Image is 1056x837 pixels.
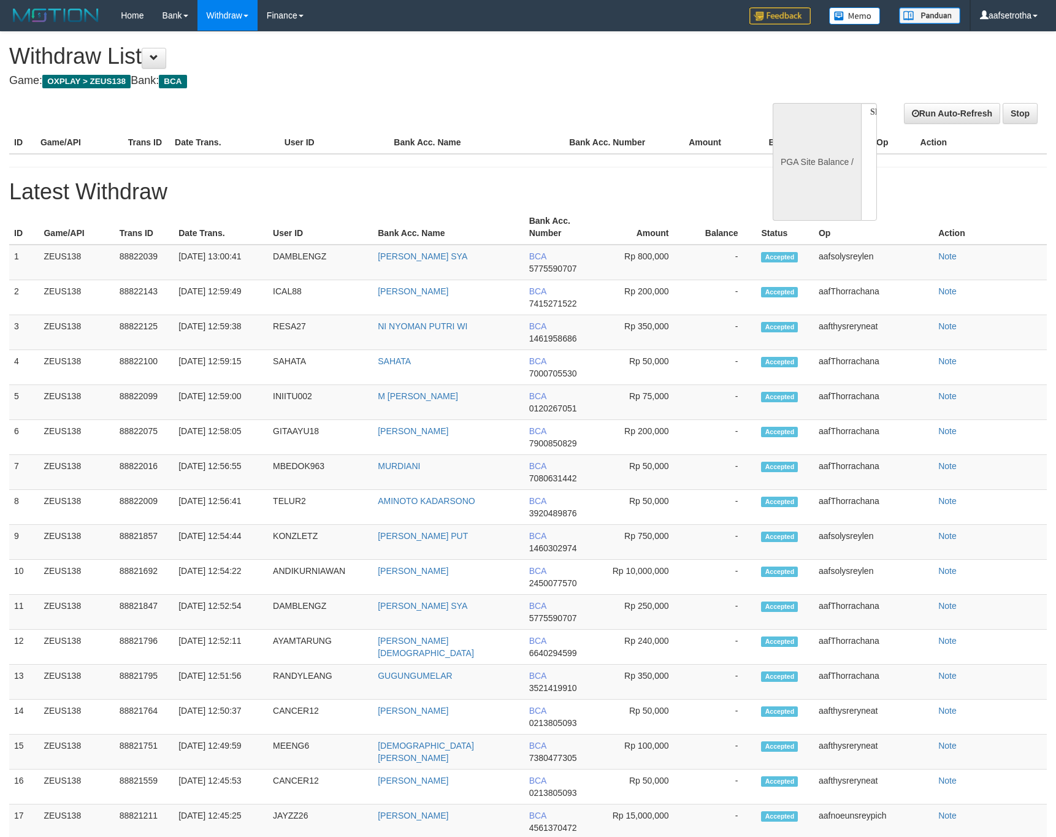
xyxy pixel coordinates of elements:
span: Accepted [761,357,798,367]
a: [PERSON_NAME] SYA [378,251,467,261]
td: 88821764 [115,700,174,735]
th: Op [814,210,933,245]
th: Action [933,210,1047,245]
td: Rp 50,000 [600,455,687,490]
a: [PERSON_NAME] [378,776,448,785]
td: aafThorrachana [814,595,933,630]
td: RESA27 [268,315,373,350]
a: Stop [1003,103,1038,124]
a: SAHATA [378,356,411,366]
span: BCA [529,531,546,541]
span: BCA [529,251,546,261]
td: - [687,665,757,700]
span: 7080631442 [529,473,577,483]
span: 1460302974 [529,543,577,553]
span: 7380477305 [529,753,577,763]
td: - [687,350,757,385]
td: [DATE] 12:54:44 [174,525,268,560]
td: [DATE] 13:00:41 [174,245,268,280]
span: Accepted [761,636,798,647]
td: CANCER12 [268,770,373,805]
th: Balance [687,210,757,245]
td: GITAAYU18 [268,420,373,455]
td: aafthysreryneat [814,700,933,735]
td: 88822075 [115,420,174,455]
span: BCA [529,566,546,576]
td: 88821847 [115,595,174,630]
td: Rp 200,000 [600,280,687,315]
a: Run Auto-Refresh [904,103,1000,124]
h1: Latest Withdraw [9,180,1047,204]
td: - [687,735,757,770]
td: INIITU002 [268,385,373,420]
span: BCA [529,391,546,401]
td: Rp 50,000 [600,350,687,385]
span: BCA [159,75,186,88]
a: Note [938,321,957,331]
td: 88821751 [115,735,174,770]
span: 0120267051 [529,403,577,413]
td: ICAL88 [268,280,373,315]
td: ZEUS138 [39,525,114,560]
td: [DATE] 12:52:11 [174,630,268,665]
td: - [687,525,757,560]
a: [PERSON_NAME] [378,811,448,820]
td: - [687,280,757,315]
span: Accepted [761,287,798,297]
th: Action [916,131,1047,154]
a: [PERSON_NAME] PUT [378,531,468,541]
td: 9 [9,525,39,560]
td: 4 [9,350,39,385]
a: [PERSON_NAME] [378,426,448,436]
th: ID [9,210,39,245]
td: 7 [9,455,39,490]
td: aafsolysreylen [814,560,933,595]
span: Accepted [761,392,798,402]
td: ZEUS138 [39,700,114,735]
td: DAMBLENGZ [268,595,373,630]
th: ID [9,131,36,154]
td: aafThorrachana [814,665,933,700]
td: 88821796 [115,630,174,665]
td: 88822100 [115,350,174,385]
td: [DATE] 12:56:55 [174,455,268,490]
td: [DATE] 12:52:54 [174,595,268,630]
th: Bank Acc. Name [389,131,564,154]
td: aafThorrachana [814,420,933,455]
th: Game/API [36,131,123,154]
td: Rp 800,000 [600,245,687,280]
h4: Game: Bank: [9,75,692,87]
td: aafthysreryneat [814,770,933,805]
td: - [687,770,757,805]
span: BCA [529,601,546,611]
td: aafThorrachana [814,455,933,490]
td: 14 [9,700,39,735]
td: - [687,630,757,665]
td: ZEUS138 [39,770,114,805]
span: 3521419910 [529,683,577,693]
span: 3920489876 [529,508,577,518]
span: BCA [529,811,546,820]
td: 3 [9,315,39,350]
td: Rp 200,000 [600,420,687,455]
span: 6640294599 [529,648,577,658]
td: 1 [9,245,39,280]
td: ZEUS138 [39,280,114,315]
td: 88821795 [115,665,174,700]
span: Accepted [761,532,798,542]
td: - [687,315,757,350]
td: ZEUS138 [39,595,114,630]
a: [DEMOGRAPHIC_DATA][PERSON_NAME] [378,741,474,763]
th: Trans ID [123,131,170,154]
a: [PERSON_NAME] [378,706,448,716]
a: Note [938,286,957,296]
td: [DATE] 12:45:53 [174,770,268,805]
td: 6 [9,420,39,455]
span: 7415271522 [529,299,577,308]
td: 8 [9,490,39,525]
td: aafsolysreylen [814,525,933,560]
span: BCA [529,671,546,681]
td: Rp 350,000 [600,665,687,700]
td: 88822099 [115,385,174,420]
td: aafThorrachana [814,280,933,315]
